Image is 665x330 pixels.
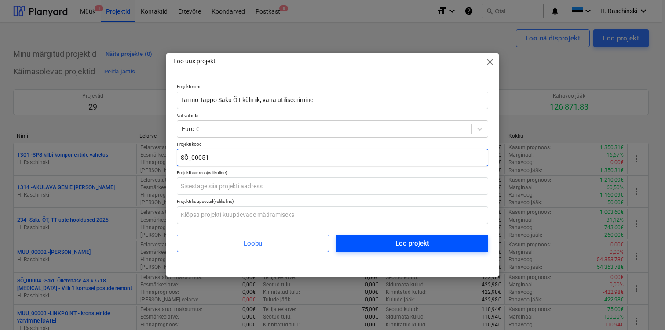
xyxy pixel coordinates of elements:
div: Loo projekt [395,238,429,249]
input: Sisestage siia projekti aadress [177,177,488,195]
p: Projekti nimi [177,84,488,91]
button: Loobu [177,235,329,252]
div: Loobu [244,238,262,249]
input: Klõpsa projekti kuupäevade määramiseks [177,206,488,224]
p: Projekti kood [177,141,488,149]
button: Loo projekt [336,235,488,252]
div: Projekti aadress (valikuline) [177,170,488,176]
input: Sisesta projekti nimi siia [177,92,488,109]
input: Sisestage projekti unikaalne kood [177,149,488,166]
p: Loo uus projekt [173,57,216,66]
p: Vali valuuta [177,113,488,120]
div: Projekti kuupäevad (valikuline) [177,198,488,204]
span: close [485,57,495,67]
